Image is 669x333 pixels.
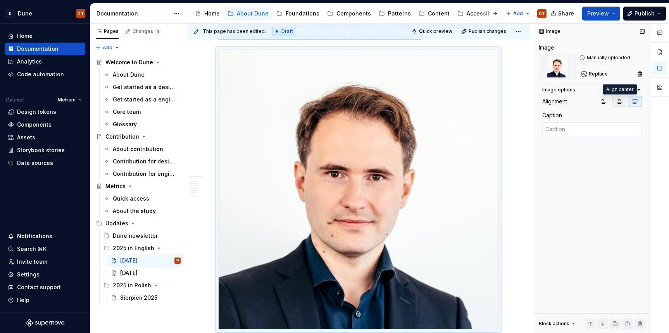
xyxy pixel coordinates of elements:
div: Page tree [192,6,502,21]
button: Publish changes [459,26,510,37]
span: Add [513,10,523,17]
button: Notifications [5,230,85,242]
div: Get started as a designer [113,83,177,91]
div: Home [204,10,220,17]
div: About Dune [113,71,145,79]
button: DDuneDT [2,5,88,22]
a: Contribution for designers [100,155,184,168]
div: About contribution [113,145,163,153]
div: Notifications [17,232,52,240]
a: Data sources [5,157,85,169]
div: 2025 in Polish [113,282,151,289]
span: Add [103,45,112,51]
a: About the study [100,205,184,217]
div: Pages [96,28,119,34]
div: Data sources [17,159,53,167]
button: Search ⌘K [5,243,85,255]
a: Glossary [100,118,184,130]
a: [DATE] [108,267,184,279]
div: Metrics [105,182,126,190]
a: Invite team [5,256,85,268]
a: Analytics [5,55,85,68]
span: Preview [587,10,609,17]
a: Get started as a designer [100,81,184,93]
div: Invite team [17,258,47,266]
a: Patterns [376,7,414,20]
div: Block actions [539,318,576,329]
div: About the study [113,207,156,215]
a: Core team [100,106,184,118]
div: Dataset [6,97,24,103]
a: About Dune [224,7,272,20]
button: Image options [542,87,642,93]
div: Assets [17,134,35,141]
div: Get started as a engineer [113,96,177,103]
a: Sierpień 2025 [108,292,184,304]
div: Dune [18,10,32,17]
a: Contribution [93,130,184,143]
div: Analytics [17,58,42,65]
div: Alignment [542,98,567,105]
div: Page tree [93,56,184,304]
div: Manually uploaded [579,55,645,61]
span: Replace [589,71,608,77]
a: Welcome to Dune [93,56,184,69]
button: Add [93,42,122,53]
div: Image [539,44,554,51]
span: This page has been edited. [203,28,266,34]
div: Foundations [286,10,319,17]
a: Settings [5,268,85,281]
a: Design tokens [5,106,85,118]
div: Contribution [105,133,139,141]
div: Documentation [17,45,59,53]
button: Metrum [54,94,85,105]
a: Get started as a engineer [100,93,184,106]
div: [DATE] [120,257,138,264]
button: Share [547,7,579,21]
a: Storybook stories [5,144,85,156]
div: Core team [113,108,141,116]
a: Supernova Logo [26,319,64,327]
div: Home [17,32,33,40]
div: Caption [542,112,562,119]
div: Search ⌘K [17,245,47,253]
a: Components [324,7,374,20]
div: Changes [133,28,161,34]
a: Metrics [93,180,184,192]
div: Sierpień 2025 [120,294,157,302]
div: Design tokens [17,108,56,116]
a: Contribution for engineers [100,168,184,180]
span: Draft [281,28,293,34]
div: Glossary [113,120,137,128]
a: About Dune [100,69,184,81]
button: Preview [582,7,620,21]
div: Components [17,121,52,129]
a: [DATE]DT [108,254,184,267]
div: 2025 in English [113,244,154,252]
a: Assets [5,131,85,144]
button: Add [503,8,533,19]
div: [DATE] [120,269,138,277]
span: Share [558,10,574,17]
div: DT [539,10,545,17]
div: Quick access [113,195,149,203]
a: Documentation [5,43,85,55]
div: DT [176,257,179,264]
div: DT [78,10,84,17]
div: Storybook stories [17,146,65,154]
a: Home [192,7,223,20]
div: 2025 in English [100,242,184,254]
div: Updates [105,220,128,227]
div: Contribution for designers [113,158,177,165]
div: Welcome to Dune [105,58,153,66]
div: D [5,9,15,18]
a: Accessibility [454,7,504,20]
div: Documentation [97,10,170,17]
button: Publish [623,7,666,21]
span: 4 [155,28,161,34]
div: Accessibility [467,10,501,17]
a: Code automation [5,68,85,81]
div: Code automation [17,70,64,78]
div: 2025 in Polish [100,279,184,292]
button: Replace [579,69,611,79]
